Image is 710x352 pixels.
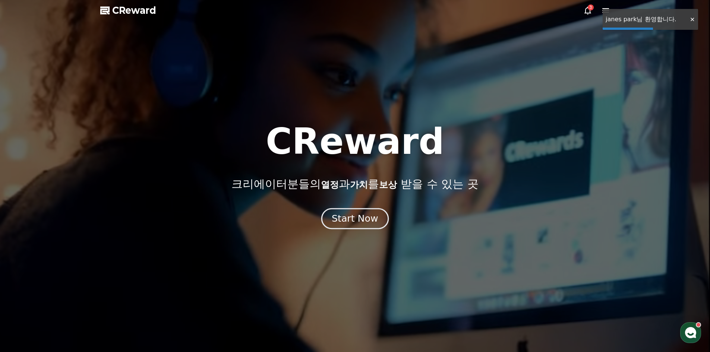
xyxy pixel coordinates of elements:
[332,212,378,225] div: Start Now
[112,4,156,16] span: CReward
[266,124,444,159] h1: CReward
[49,236,96,255] a: 대화
[321,180,339,190] span: 열정
[321,208,389,229] button: Start Now
[96,236,143,255] a: 설정
[115,247,124,253] span: 설정
[100,4,156,16] a: CReward
[23,247,28,253] span: 홈
[350,180,368,190] span: 가치
[379,180,397,190] span: 보상
[68,248,77,254] span: 대화
[2,236,49,255] a: 홈
[588,4,594,10] div: 3
[583,6,592,15] a: 3
[323,216,387,223] a: Start Now
[231,177,478,191] p: 크리에이터분들의 과 를 받을 수 있는 곳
